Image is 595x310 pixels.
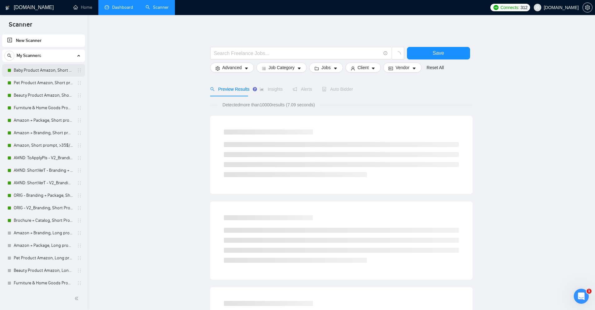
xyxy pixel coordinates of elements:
[309,63,343,73] button: folderJobscaret-down
[14,152,73,164] a: AMND: ToApplyPls - V2_Branding, Short Prompt, >36$/h, no agency
[427,64,444,71] a: Reset All
[14,239,73,252] a: Amazon + Package, Long prompt, >35$/h, no agency
[322,87,353,92] span: Auto Bidder
[5,53,14,58] span: search
[14,177,73,189] a: AMND: ShortVerT - V2_Branding, Short Prompt, >36$/h, no agency
[574,289,589,304] iframe: Intercom live chat
[297,66,301,71] span: caret-down
[210,63,254,73] button: settingAdvancedcaret-down
[14,202,73,214] a: ORIG - V2_Branding, Short Prompt, >36$/h, no agency
[14,214,73,227] a: Brochure + Catalog, Short Prompt, >36$/h, no agency
[521,4,528,11] span: 312
[587,289,592,294] span: 1
[74,295,81,302] span: double-left
[77,193,82,198] span: holder
[358,64,369,71] span: Client
[77,268,82,273] span: holder
[293,87,312,92] span: Alerts
[493,5,498,10] img: upwork-logo.png
[14,139,73,152] a: Amazon, Short prompt, >35$/h, no agency
[322,87,326,91] span: robot
[214,49,381,57] input: Search Freelance Jobs...
[14,277,73,289] a: Furniture & Home Goods Product Amazon, Long prompt, >35$/h, no agency
[222,64,242,71] span: Advanced
[77,143,82,148] span: holder
[14,189,73,202] a: ORIG - Branding + Package, Short Prompt, >36$/h, no agency
[77,105,82,110] span: holder
[4,20,37,33] span: Scanner
[2,34,85,47] li: New Scanner
[293,87,297,91] span: notification
[583,3,593,13] button: setting
[77,231,82,236] span: holder
[216,66,220,71] span: setting
[17,49,41,62] span: My Scanners
[77,281,82,286] span: holder
[535,5,540,10] span: user
[73,5,92,10] a: homeHome
[14,102,73,114] a: Furniture & Home Goods Product Amazon, Short prompt, >35$/h, no agency
[7,34,80,47] a: New Scanner
[260,87,283,92] span: Insights
[583,5,592,10] span: setting
[14,264,73,277] a: Beauty Product Amazon, Long prompt, >35$/h, no agency
[333,66,338,71] span: caret-down
[269,64,295,71] span: Job Category
[433,49,444,57] span: Save
[14,164,73,177] a: AMND: ShortVerT - Branding + Package, Short Prompt, >36$/h, no agency
[14,227,73,239] a: Amazon + Branding, Long prompt, >35$/h, no agency
[371,66,375,71] span: caret-down
[77,168,82,173] span: holder
[395,64,409,71] span: Vendor
[14,252,73,264] a: Pet Product Amazon, Long prompt, >35$/h, no agency
[77,256,82,261] span: holder
[218,101,319,108] span: Detected more than 10000 results (7.09 seconds)
[412,66,416,71] span: caret-down
[77,68,82,73] span: holder
[315,66,319,71] span: folder
[383,63,421,73] button: idcardVendorcaret-down
[351,66,355,71] span: user
[77,180,82,185] span: holder
[77,218,82,223] span: holder
[77,80,82,85] span: holder
[14,64,73,77] a: Baby Product Amazon, Short prompt, >35$/h, no agency
[146,5,169,10] a: searchScanner
[321,64,331,71] span: Jobs
[345,63,381,73] button: userClientcaret-down
[4,51,14,61] button: search
[395,51,401,57] span: loading
[14,114,73,127] a: Amazon + Package, Short prompt, >35$/h, no agency
[260,87,264,91] span: area-chart
[77,206,82,211] span: holder
[77,243,82,248] span: holder
[14,77,73,89] a: Pet Product Amazon, Short prompt, >35$/h, no agency
[256,63,307,73] button: barsJob Categorycaret-down
[5,3,10,13] img: logo
[262,66,266,71] span: bars
[77,130,82,135] span: holder
[583,5,593,10] a: setting
[407,47,470,59] button: Save
[389,66,393,71] span: idcard
[77,155,82,160] span: holder
[384,51,388,55] span: info-circle
[252,86,258,92] div: Tooltip anchor
[500,4,519,11] span: Connects:
[210,87,215,91] span: search
[14,127,73,139] a: Amazon + Branding, Short prompt, >35$/h, no agency
[77,118,82,123] span: holder
[77,93,82,98] span: holder
[244,66,249,71] span: caret-down
[14,89,73,102] a: Beauty Product Amazon, Short prompt, >35$/h, no agency
[210,87,250,92] span: Preview Results
[105,5,133,10] a: dashboardDashboard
